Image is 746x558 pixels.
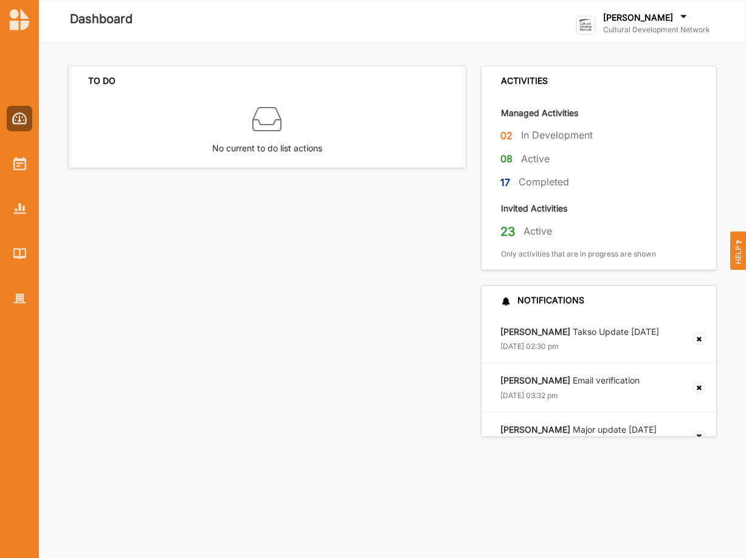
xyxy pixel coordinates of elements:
label: Managed Activities [501,107,578,119]
label: Cultural Development Network [603,25,710,35]
label: Takso Update [DATE] [500,326,659,337]
img: Library [13,248,26,258]
a: Reports [7,196,32,221]
a: Library [7,241,32,266]
label: 17 [500,175,510,190]
div: ACTIVITIES [501,75,548,86]
strong: [PERSON_NAME] [500,326,570,337]
strong: [PERSON_NAME] [500,375,570,385]
div: TO DO [88,75,116,86]
label: Dashboard [70,9,133,29]
img: logo [576,16,595,35]
a: Organisation [7,286,32,311]
label: Completed [519,176,569,188]
img: Organisation [13,294,26,304]
label: Email verification [500,375,640,386]
label: 02 [500,128,513,143]
img: Reports [13,203,26,213]
label: [PERSON_NAME] [603,12,673,23]
img: Dashboard [12,112,27,125]
label: No current to do list actions [212,134,322,155]
label: 23 [500,224,515,239]
label: [DATE] 02:30 pm [500,342,559,351]
label: 08 [500,151,513,167]
label: Major update [DATE] [500,424,657,435]
label: Invited Activities [501,202,567,214]
img: Activities [13,157,26,170]
label: Only activities that are in progress are shown [501,249,656,259]
div: NOTIFICATIONS [501,295,584,306]
label: [DATE] 03:32 pm [500,391,558,401]
img: box [252,105,281,134]
img: logo [10,9,29,30]
a: Dashboard [7,106,32,131]
strong: [PERSON_NAME] [500,424,570,435]
label: Active [523,225,552,238]
label: Active [521,153,550,165]
label: In Development [521,129,593,142]
a: Activities [7,151,32,176]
